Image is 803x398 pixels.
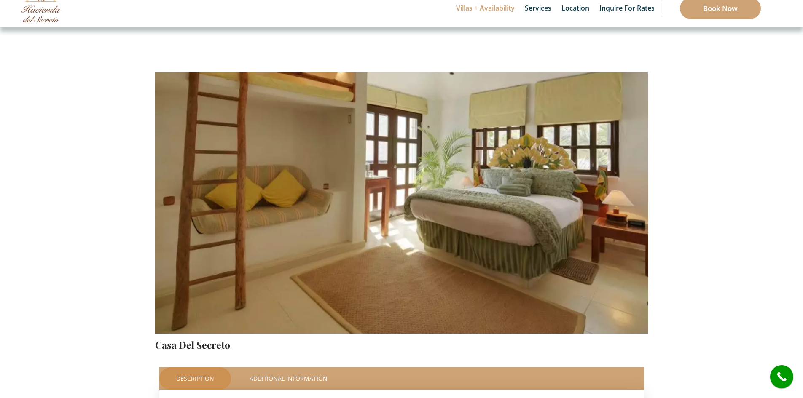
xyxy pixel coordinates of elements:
[159,367,231,390] a: Description
[155,7,648,336] img: Secreto-2nd-Floor-Queen-Ocean-View-Bedroom-A-1024x683-1-1000x667.jpg.webp
[772,367,791,386] i: call
[155,338,230,351] a: Casa Del Secreto
[233,367,344,390] a: Additional Information
[770,365,793,388] a: call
